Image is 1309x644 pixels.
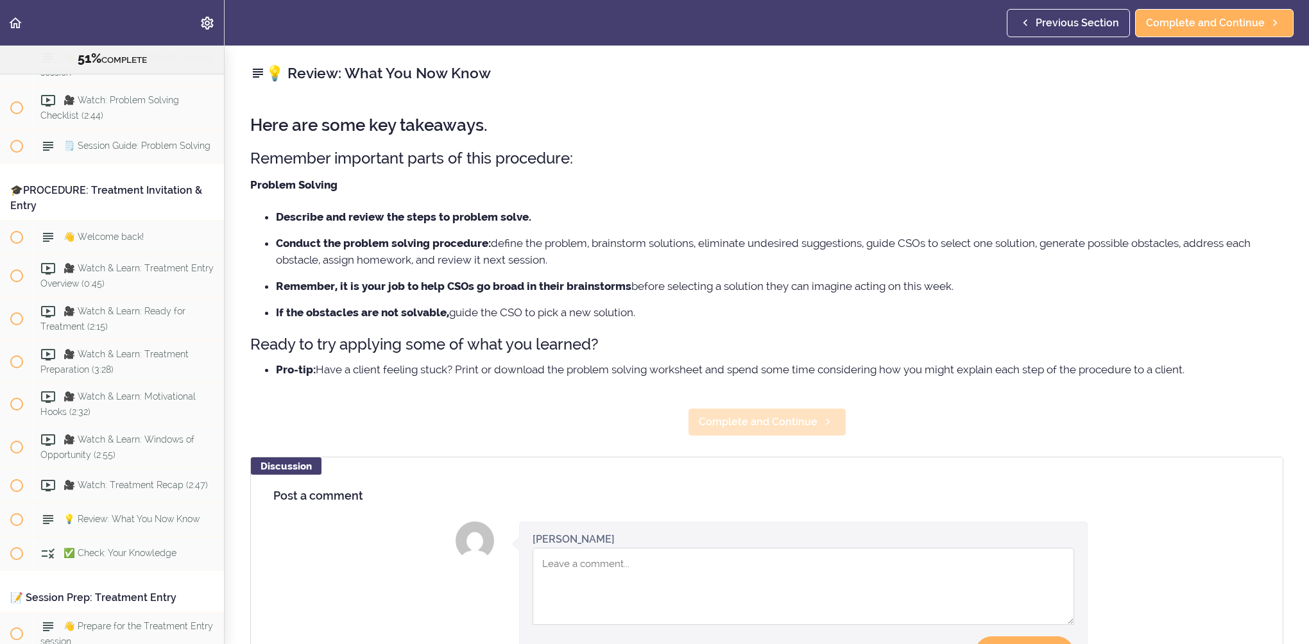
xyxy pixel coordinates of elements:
[250,334,1283,355] h3: Ready to try applying some of what you learned?
[276,235,1283,268] li: define the problem, brainstorm solutions, eliminate undesired suggestions, guide CSOs to select o...
[456,521,494,560] img: Shayna
[64,232,144,242] span: 👋 Welcome back!
[276,237,491,250] strong: Conduct the problem solving procedure:
[250,116,1283,135] h2: Here are some key takeaways.
[276,210,531,223] strong: Describe and review the steps to problem solve.
[40,435,194,460] span: 🎥 Watch & Learn: Windows of Opportunity (2:55)
[40,392,196,417] span: 🎥 Watch & Learn: Motivational Hooks (2:32)
[276,280,631,292] strong: Remember, it is your job to help CSOs go broad in their brainstorms
[250,62,1283,84] h2: 💡 Review: What You Now Know
[40,349,189,374] span: 🎥 Watch & Learn: Treatment Preparation (3:28)
[276,278,1283,294] li: before selecting a solution they can imagine acting on this week.
[78,51,101,66] span: 51%
[40,95,179,120] span: 🎥 Watch: Problem Solving Checklist (2:44)
[200,15,215,31] svg: Settings Menu
[250,178,338,191] strong: Problem Solving
[16,51,208,67] div: COMPLETE
[688,408,846,436] a: Complete and Continue
[40,263,214,288] span: 🎥 Watch & Learn: Treatment Entry Overview (0:45)
[64,140,210,151] span: 🗒️ Session Guide: Problem Solving
[40,306,185,331] span: 🎥 Watch & Learn: Ready for Treatment (2:15)
[64,480,208,491] span: 🎥 Watch: Treatment Recap (2:47)
[273,489,1260,502] h4: Post a comment
[64,514,200,525] span: 💡 Review: What You Now Know
[276,363,316,376] strong: Pro-tip:
[1007,9,1130,37] a: Previous Section
[64,548,176,559] span: ✅ Check: Your Knowledge
[533,548,1074,625] textarea: Comment box
[8,15,23,31] svg: Back to course curriculum
[1146,15,1265,31] span: Complete and Continue
[1135,9,1294,37] a: Complete and Continue
[533,532,615,547] div: [PERSON_NAME]
[699,414,817,430] span: Complete and Continue
[251,457,321,475] div: Discussion
[276,306,449,319] strong: If the obstacles are not solvable,
[1036,15,1119,31] span: Previous Section
[276,361,1283,378] li: Have a client feeling stuck? Print or download the problem solving worksheet and spend some time ...
[250,148,1283,169] h3: Remember important parts of this procedure:
[276,304,1283,321] li: guide the CSO to pick a new solution.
